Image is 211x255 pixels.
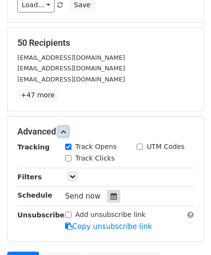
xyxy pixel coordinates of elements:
label: UTM Codes [147,142,184,152]
label: Track Clicks [75,153,115,163]
strong: Tracking [17,143,50,151]
a: +47 more [17,89,58,101]
strong: Unsubscribe [17,211,65,219]
small: [EMAIL_ADDRESS][DOMAIN_NAME] [17,76,125,83]
small: [EMAIL_ADDRESS][DOMAIN_NAME] [17,65,125,72]
a: Copy unsubscribe link [65,222,152,231]
label: Add unsubscribe link [75,210,146,220]
label: Track Opens [75,142,117,152]
small: [EMAIL_ADDRESS][DOMAIN_NAME] [17,54,125,61]
h5: Advanced [17,126,194,137]
strong: Filters [17,173,42,181]
iframe: Chat Widget [163,209,211,255]
span: Send now [65,192,101,201]
strong: Schedule [17,191,52,199]
h5: 50 Recipients [17,38,194,48]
